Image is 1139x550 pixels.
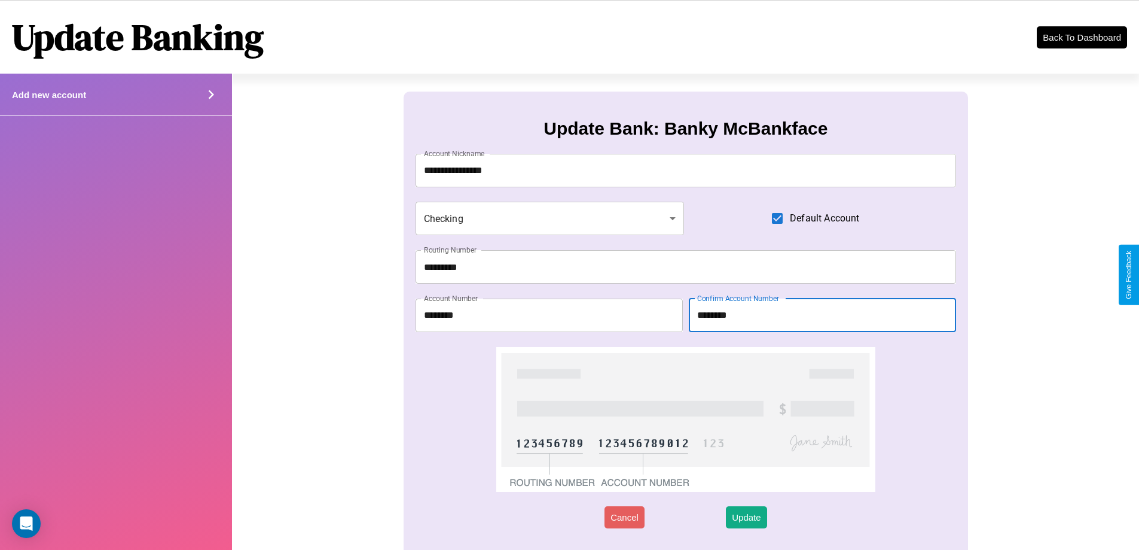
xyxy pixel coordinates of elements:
h4: Add new account [12,90,86,100]
div: Give Feedback [1125,251,1133,299]
label: Account Nickname [424,148,485,159]
img: check [496,347,875,492]
button: Back To Dashboard [1037,26,1127,48]
button: Update [726,506,767,528]
label: Confirm Account Number [697,293,779,303]
div: Checking [416,202,685,235]
label: Routing Number [424,245,477,255]
span: Default Account [790,211,859,226]
h1: Update Banking [12,13,264,62]
button: Cancel [604,506,645,528]
h3: Update Bank: Banky McBankface [543,118,827,139]
div: Open Intercom Messenger [12,509,41,538]
label: Account Number [424,293,478,303]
